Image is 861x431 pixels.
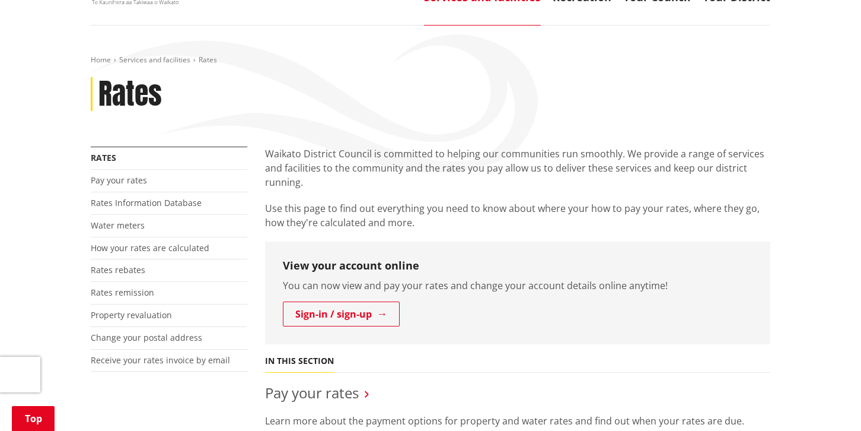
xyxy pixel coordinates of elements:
[283,259,752,272] h3: View your account online
[199,55,217,65] span: Rates
[91,287,154,298] a: Rates remission
[91,55,111,65] a: Home
[91,220,145,231] a: Water meters
[283,278,752,293] p: You can now view and pay your rates and change your account details online anytime!
[12,406,55,431] a: Top
[91,264,145,275] a: Rates rebates
[265,356,334,366] h5: In this section
[91,309,172,321] a: Property revaluation
[91,354,230,366] a: Receive your rates invoice by email
[265,201,770,230] p: Use this page to find out everything you need to know about where your how to pay your rates, whe...
[91,332,202,343] a: Change your postal address
[98,77,162,112] h1: Rates
[91,242,209,253] a: How your rates are calculated
[265,147,770,189] p: Waikato District Council is committed to helping our communities run smoothly. We provide a range...
[91,175,147,186] a: Pay your rates
[91,197,202,208] a: Rates Information Database
[806,381,849,424] iframe: Messenger Launcher
[91,152,116,163] a: Rates
[265,414,770,428] p: Learn more about the payment options for property and water rates and find out when your rates ar...
[91,55,770,65] nav: breadcrumb
[283,302,400,327] a: Sign-in / sign-up
[265,383,359,403] a: Pay your rates
[119,55,190,65] a: Services and facilities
